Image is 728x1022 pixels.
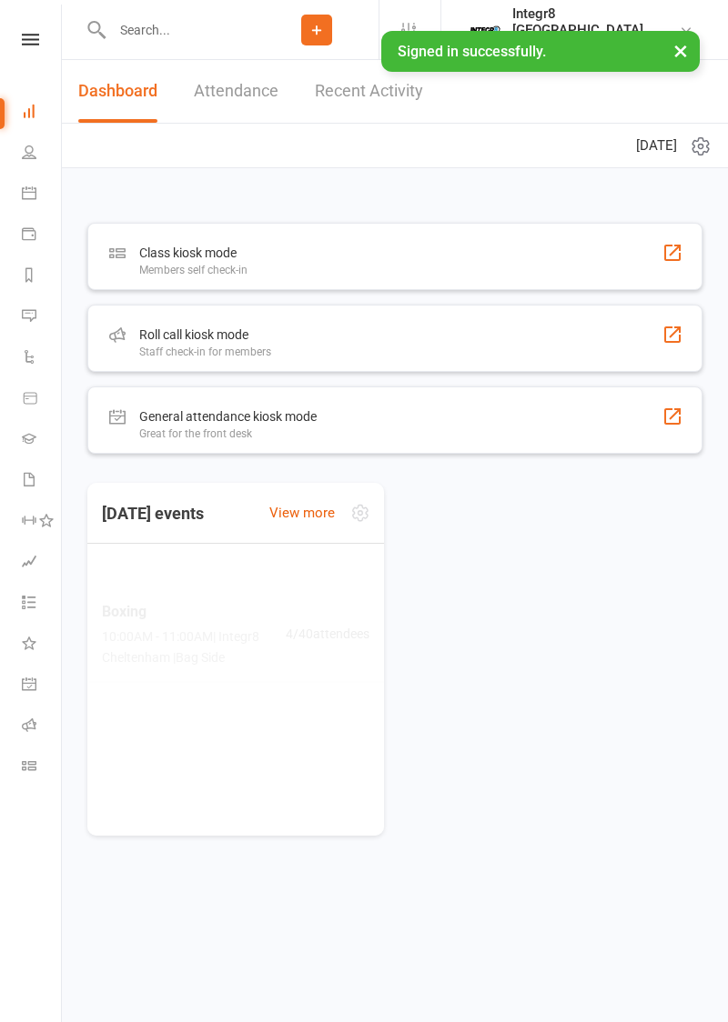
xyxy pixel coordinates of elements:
[194,60,278,123] a: Attendance
[78,60,157,123] a: Dashboard
[636,135,677,156] span: [DATE]
[22,379,63,420] a: Product Sales
[398,43,546,60] span: Signed in successfully.
[139,346,271,358] div: Staff check-in for members
[87,497,218,530] h3: [DATE] events
[22,93,63,134] a: Dashboard
[512,5,679,38] div: Integr8 [GEOGRAPHIC_DATA]
[286,624,369,644] span: 4 / 40 attendees
[102,600,286,624] span: Boxing
[139,406,317,427] div: General attendance kiosk mode
[22,256,63,297] a: Reports
[22,543,63,584] a: Assessments
[22,175,63,215] a: Calendar
[22,625,63,666] a: What's New
[139,427,317,440] div: Great for the front desk
[22,747,63,788] a: Class kiosk mode
[22,134,63,175] a: People
[467,12,503,48] img: thumb_image1744271085.png
[22,215,63,256] a: Payments
[102,627,286,668] span: 10:00AM - 11:00AM | Integr8 Cheltenham | Bag Side
[139,242,248,264] div: Class kiosk mode
[269,502,335,524] a: View more
[22,666,63,706] a: General attendance kiosk mode
[106,17,255,43] input: Search...
[139,264,248,276] div: Members self check-in
[315,60,423,123] a: Recent Activity
[139,324,271,346] div: Roll call kiosk mode
[22,706,63,747] a: Roll call kiosk mode
[664,31,697,70] button: ×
